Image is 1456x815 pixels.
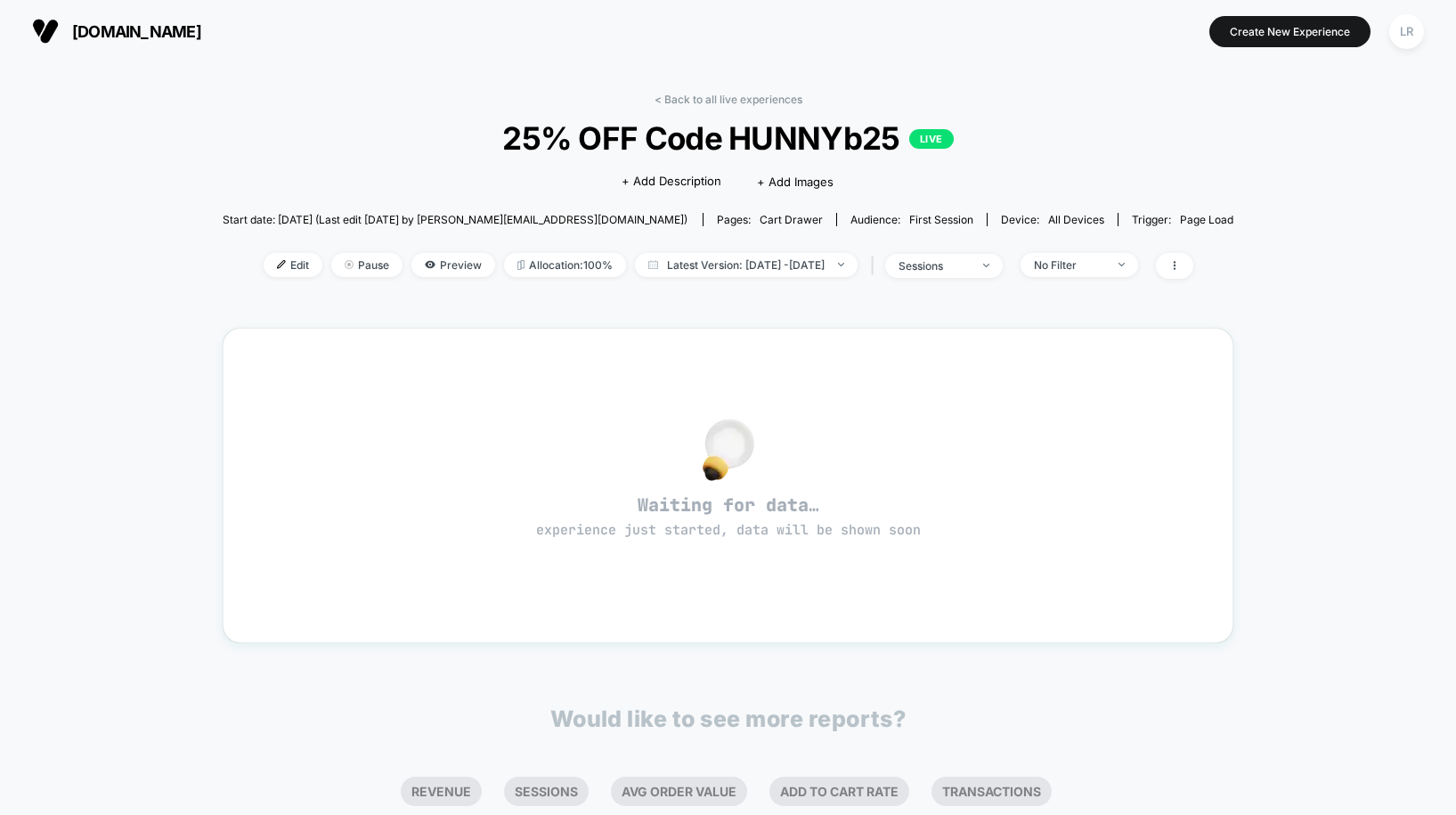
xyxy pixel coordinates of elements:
[717,213,823,226] div: Pages:
[1034,258,1105,272] div: No Filter
[1180,213,1233,226] span: Page Load
[838,263,844,266] img: end
[769,777,909,806] li: Add To Cart Rate
[899,259,970,273] div: sessions
[635,253,858,277] span: Latest Version: [DATE] - [DATE]
[411,253,495,277] span: Preview
[223,213,687,226] span: Start date: [DATE] (Last edit [DATE] by [PERSON_NAME][EMAIL_ADDRESS][DOMAIN_NAME])
[909,129,954,149] p: LIVE
[331,253,403,277] span: Pause
[32,18,59,45] img: Visually logo
[611,777,747,806] li: Avg Order Value
[1209,16,1371,47] button: Create New Experience
[536,521,921,539] span: experience just started, data will be shown soon
[504,253,626,277] span: Allocation: 100%
[517,260,525,270] img: rebalance
[655,93,802,106] a: < Back to all live experiences
[760,213,823,226] span: cart drawer
[866,253,885,279] span: |
[401,777,482,806] li: Revenue
[72,22,201,41] span: [DOMAIN_NAME]
[1048,213,1104,226] span: all devices
[504,777,589,806] li: Sessions
[850,213,973,226] div: Audience:
[277,260,286,269] img: edit
[931,777,1052,806] li: Transactions
[255,493,1202,540] span: Waiting for data…
[648,260,658,269] img: calendar
[1132,213,1233,226] div: Trigger:
[345,260,354,269] img: end
[703,419,754,481] img: no_data
[1389,14,1424,49] div: LR
[622,173,721,191] span: + Add Description
[987,213,1118,226] span: Device:
[1118,263,1125,266] img: end
[757,175,834,189] span: + Add Images
[27,17,207,45] button: [DOMAIN_NAME]
[550,705,907,732] p: Would like to see more reports?
[273,119,1184,157] span: 25% OFF Code HUNNYb25
[1384,13,1429,50] button: LR
[264,253,322,277] span: Edit
[983,264,989,267] img: end
[909,213,973,226] span: First Session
